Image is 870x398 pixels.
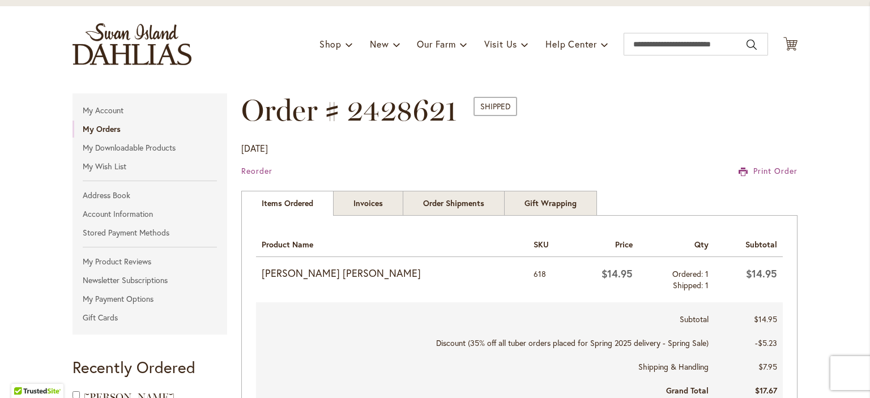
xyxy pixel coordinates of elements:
a: Stored Payment Methods [72,224,227,241]
td: 618 [528,257,570,302]
span: Shipped [673,280,705,290]
strong: [PERSON_NAME] [PERSON_NAME] [262,266,522,281]
th: Shipping & Handling [256,355,714,379]
a: My Orders [72,121,227,138]
a: Order Shipments [403,191,505,216]
span: [DATE] [241,142,268,154]
span: Shipped [474,97,517,116]
span: Order # 2428621 [241,92,457,128]
span: New [370,38,389,50]
a: Account Information [72,206,227,222]
span: -$5.23 [755,337,777,348]
a: Address Book [72,187,227,204]
strong: Items Ordered [241,191,334,216]
span: Our Farm [417,38,455,50]
th: Subtotal [714,230,783,257]
a: My Account [72,102,227,119]
span: Print Order [753,165,797,176]
th: Product Name [256,230,528,257]
a: My Payment Options [72,290,227,307]
a: Invoices [333,191,403,216]
th: Discount (35% off all tuber orders placed for Spring 2025 delivery - Spring Sale) [256,331,714,355]
span: $7.95 [758,361,777,372]
span: 1 [705,268,709,279]
a: My Wish List [72,158,227,175]
iframe: Launch Accessibility Center [8,358,40,390]
a: Reorder [241,165,272,176]
th: Qty [638,230,714,257]
span: $14.95 [602,267,633,280]
th: Price [570,230,638,257]
a: store logo [72,23,191,65]
th: SKU [528,230,570,257]
strong: My Orders [83,123,121,134]
a: Print Order [739,165,797,177]
span: $14.95 [746,267,777,280]
strong: Recently Ordered [72,357,195,378]
span: Help Center [545,38,597,50]
a: Gift Wrapping [504,191,597,216]
span: $17.67 [755,385,777,396]
span: Visit Us [484,38,517,50]
span: Ordered [672,268,705,279]
span: Shop [319,38,342,50]
strong: Grand Total [666,385,709,396]
a: Newsletter Subscriptions [72,272,227,289]
span: $14.95 [754,314,777,324]
th: Subtotal [256,302,714,331]
a: My Downloadable Products [72,139,227,156]
span: 1 [705,280,709,290]
a: My Product Reviews [72,253,227,270]
a: Gift Cards [72,309,227,326]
